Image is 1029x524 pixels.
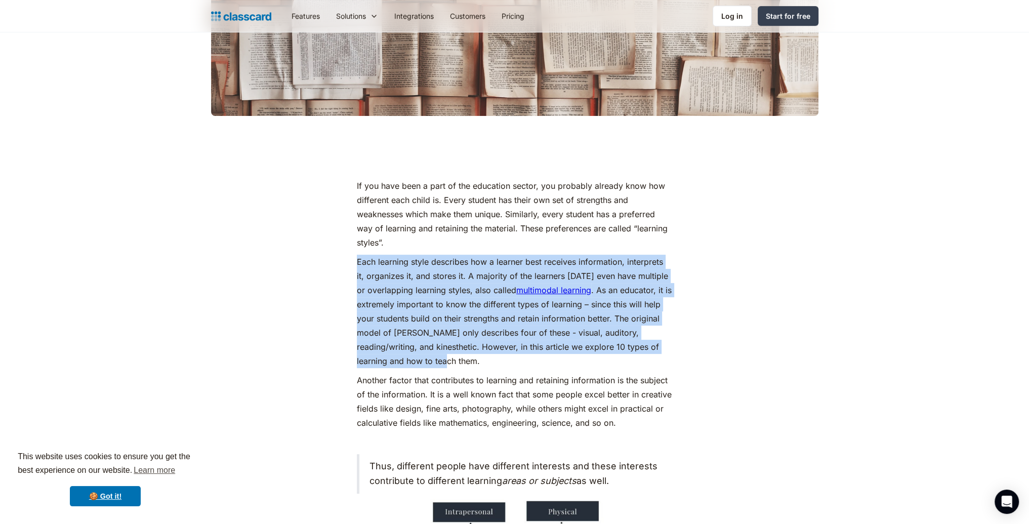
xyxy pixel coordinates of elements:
div: Solutions [336,11,366,21]
div: Log in [721,11,743,21]
a: home [211,9,271,23]
p: If you have been a part of the education sector, you probably already know how different each chi... [357,179,672,250]
a: Log in [713,6,752,26]
a: Integrations [386,5,442,27]
a: Customers [442,5,493,27]
div: Open Intercom Messenger [995,490,1019,514]
blockquote: Thus, different people have different interests and these interests contribute to different learn... [357,454,672,494]
a: multimodal learning [516,285,591,295]
span: This website uses cookies to ensure you get the best experience on our website. [18,451,193,478]
p: Each learning style describes how a learner best receives information, interprets it, organizes i... [357,255,672,368]
div: Solutions [328,5,386,27]
a: Start for free [758,6,818,26]
a: Features [283,5,328,27]
p: Another factor that contributes to learning and retaining information is the subject of the infor... [357,373,672,430]
p: ‍ [357,435,672,449]
div: cookieconsent [8,441,202,516]
em: areas or subjects [502,475,577,486]
a: learn more about cookies [132,463,177,478]
div: Start for free [766,11,810,21]
a: dismiss cookie message [70,486,141,506]
a: Pricing [493,5,532,27]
